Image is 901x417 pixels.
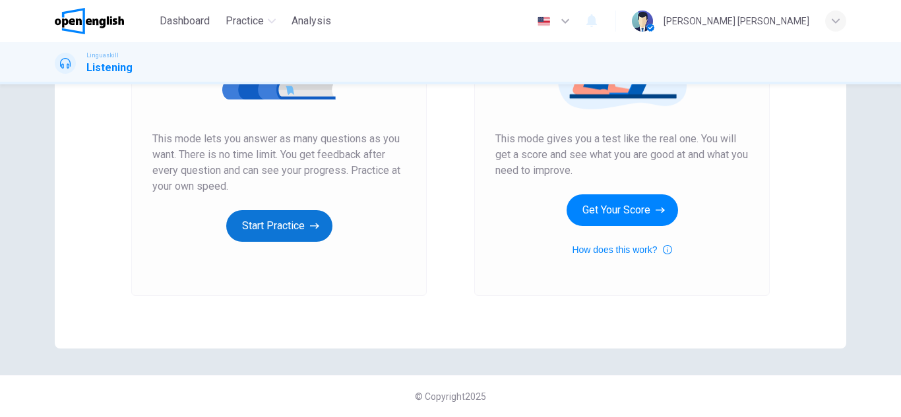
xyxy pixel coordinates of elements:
[415,391,486,402] span: © Copyright 2025
[292,13,331,29] span: Analysis
[664,13,809,29] div: [PERSON_NAME] [PERSON_NAME]
[632,11,653,32] img: Profile picture
[226,210,332,242] button: Start Practice
[567,194,678,226] button: Get Your Score
[154,9,215,33] button: Dashboard
[220,9,281,33] button: Practice
[55,8,124,34] img: OpenEnglish logo
[286,9,336,33] button: Analysis
[572,242,671,258] button: How does this work?
[86,60,133,76] h1: Listening
[55,8,154,34] a: OpenEnglish logo
[536,16,552,26] img: en
[160,13,210,29] span: Dashboard
[495,131,749,179] span: This mode gives you a test like the real one. You will get a score and see what you are good at a...
[152,131,406,194] span: This mode lets you answer as many questions as you want. There is no time limit. You get feedback...
[226,13,264,29] span: Practice
[86,51,119,60] span: Linguaskill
